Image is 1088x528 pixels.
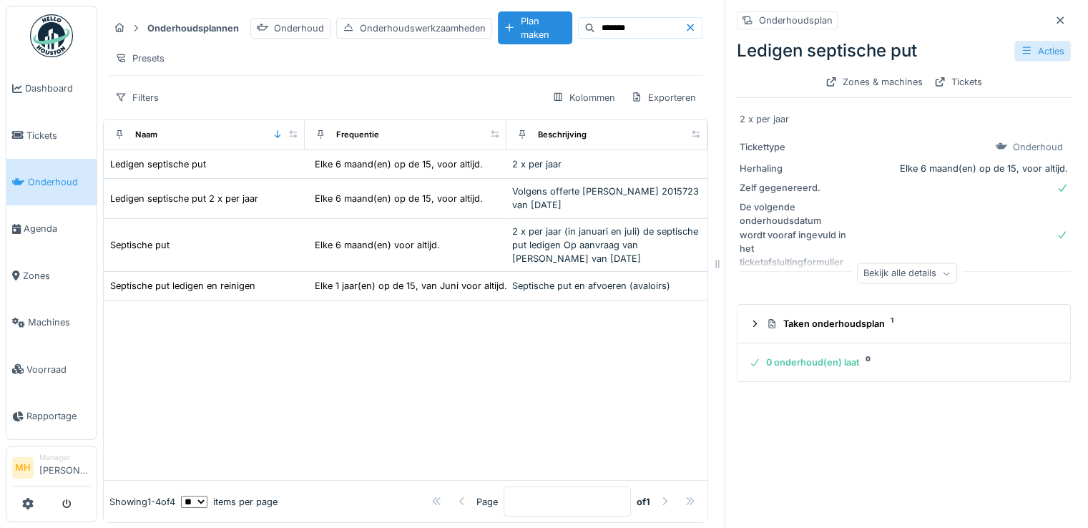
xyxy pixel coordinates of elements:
div: Exporteren [624,87,702,108]
div: 2 x per jaar (in januari en juli) de septische put ledigen Op aanvraag van [PERSON_NAME] van [DATE] [512,225,702,266]
div: Elke 6 maand(en) voor altijd. [315,238,440,252]
img: Badge_color-CXgf-gQk.svg [30,14,73,57]
span: Rapportage [26,409,91,423]
a: Agenda [6,205,97,252]
div: Elke 6 maand(en) op de 15, voor altijd. [315,157,483,171]
div: Ledigen septische put [737,38,1071,64]
div: De volgende onderhoudsdatum wordt vooraf ingevuld in het ticketafsluitingformulier [740,200,847,269]
div: Elke 6 maand(en) op de 15, voor altijd. [853,162,1068,175]
div: Ledigen septische put 2 x per jaar [110,192,258,205]
div: Septische put ledigen en reinigen [110,279,255,293]
div: Bekijk alle details [857,263,957,284]
div: Elke 6 maand(en) op de 15, voor altijd. [315,192,483,205]
div: Septische put en afvoeren (avaloirs) [512,279,702,293]
span: Dashboard [25,82,91,95]
div: Filters [109,87,165,108]
li: [PERSON_NAME] [39,452,91,483]
div: Herhaling [740,162,847,175]
a: Dashboard [6,65,97,112]
div: items per page [181,495,278,509]
div: Kolommen [546,87,622,108]
div: Presets [109,48,171,69]
div: Tickettype [740,140,847,154]
span: Agenda [24,222,91,235]
div: Onderhoudsplan [759,14,833,27]
span: Zones [23,269,91,283]
div: Naam [135,129,157,141]
a: Voorraad [6,346,97,392]
a: Rapportage [6,393,97,439]
div: Zelf gegenereerd. [740,181,847,195]
div: Frequentie [336,129,379,141]
span: Machines [28,316,91,329]
div: Onderhoud [250,18,330,39]
div: 2 x per jaar [512,157,702,171]
a: Onderhoud [6,159,97,205]
summary: Taken onderhoudsplan1 [743,311,1064,337]
div: Manager [39,452,91,463]
div: Onderhoud [1013,140,1063,154]
span: Onderhoud [28,175,91,189]
strong: of 1 [637,495,650,509]
span: Voorraad [26,363,91,376]
a: Zones [6,253,97,299]
div: Septische put [110,238,170,252]
div: Onderhoudswerkzaamheden [336,18,492,39]
a: MH Manager[PERSON_NAME] [12,452,91,487]
div: Tickets [928,72,988,92]
div: Ledigen septische put [110,157,206,171]
div: Plan maken [498,11,572,44]
div: Volgens offerte [PERSON_NAME] 2015723 van [DATE] [512,185,702,212]
div: Beschrijving [538,129,587,141]
strong: Onderhoudsplannen [142,21,245,35]
div: Page [476,495,498,509]
div: Elke 1 jaar(en) op de 15, van Juni voor altijd. [315,279,507,293]
div: Zones & machines [820,72,928,92]
a: Machines [6,299,97,346]
summary: 0 onderhoud(en) laat0 [743,349,1064,376]
a: Tickets [6,112,97,158]
div: Taken onderhoudsplan [766,317,1053,331]
div: 0 onderhoud(en) laat [749,356,1053,369]
span: Tickets [26,129,91,142]
div: 2 x per jaar [740,112,1068,126]
div: Acties [1014,41,1071,62]
div: Showing 1 - 4 of 4 [109,495,175,509]
li: MH [12,457,34,479]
